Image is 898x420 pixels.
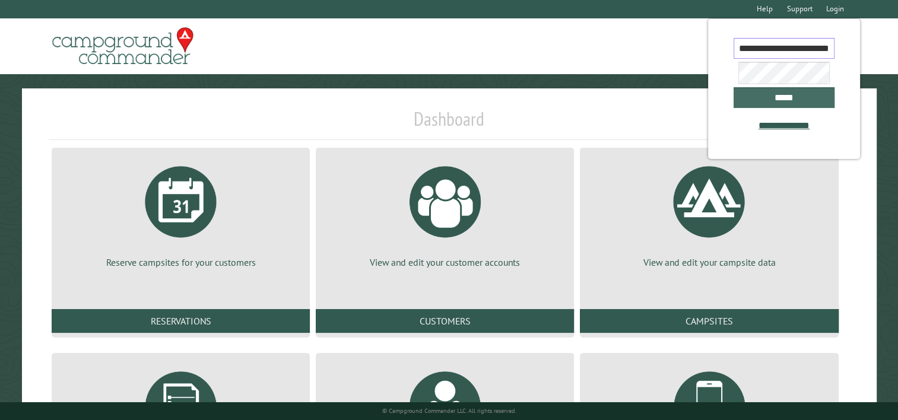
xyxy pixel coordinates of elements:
a: Campsites [580,309,838,333]
p: View and edit your customer accounts [330,256,560,269]
a: Reserve campsites for your customers [66,157,296,269]
a: View and edit your campsite data [594,157,824,269]
p: Reserve campsites for your customers [66,256,296,269]
a: View and edit your customer accounts [330,157,560,269]
a: Reservations [52,309,310,333]
a: Customers [316,309,574,333]
small: © Campground Commander LLC. All rights reserved. [382,407,516,415]
h1: Dashboard [49,107,849,140]
img: Campground Commander [49,23,197,69]
p: View and edit your campsite data [594,256,824,269]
